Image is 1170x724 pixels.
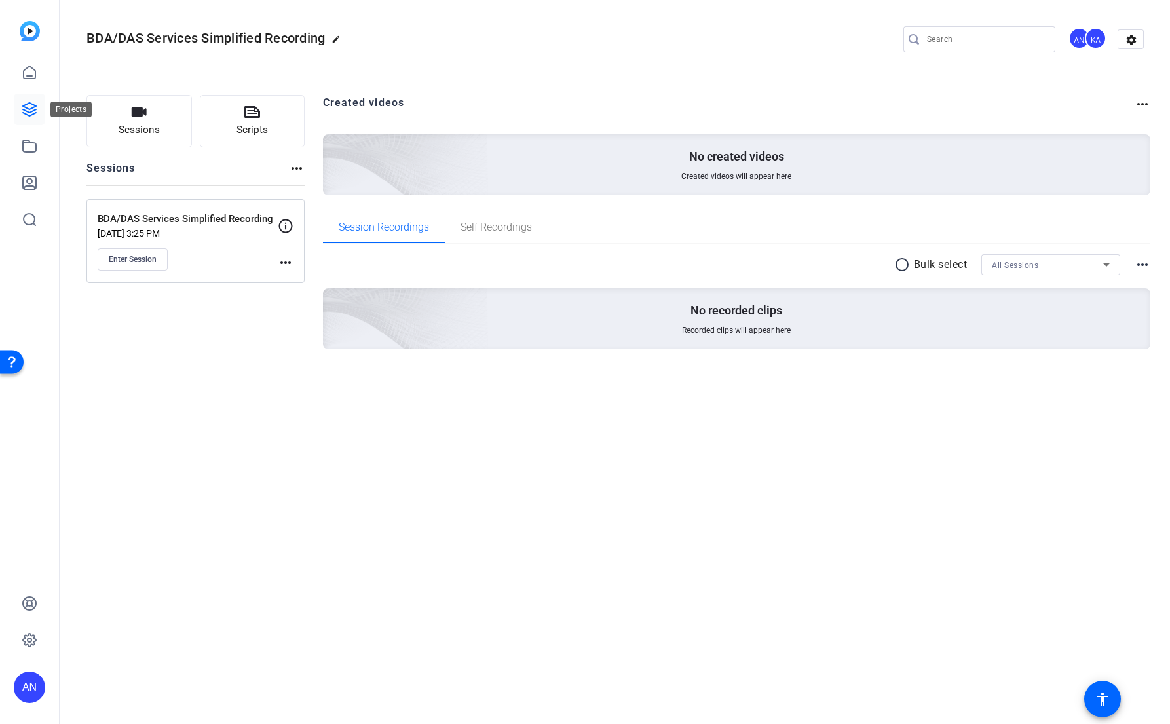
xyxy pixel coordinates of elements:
[1135,96,1150,112] mat-icon: more_horiz
[278,255,293,271] mat-icon: more_horiz
[323,95,1135,121] h2: Created videos
[689,149,784,164] p: No created videos
[331,35,347,50] mat-icon: edit
[86,30,325,46] span: BDA/DAS Services Simplified Recording
[914,257,968,273] p: Bulk select
[50,102,92,117] div: Projects
[1085,28,1108,50] ngx-avatar: Kristi Amick
[339,222,429,233] span: Session Recordings
[176,5,489,289] img: Creted videos background
[690,303,782,318] p: No recorded clips
[682,325,791,335] span: Recorded clips will appear here
[1085,28,1106,49] div: KA
[461,222,532,233] span: Self Recordings
[98,212,278,227] p: BDA/DAS Services Simplified Recording
[86,161,136,185] h2: Sessions
[1135,257,1150,273] mat-icon: more_horiz
[200,95,305,147] button: Scripts
[681,171,791,181] span: Created videos will appear here
[1068,28,1091,50] ngx-avatar: Adrian Nuno
[14,672,45,703] div: AN
[20,21,40,41] img: blue-gradient.svg
[289,161,305,176] mat-icon: more_horiz
[176,159,489,443] img: embarkstudio-empty-session.png
[1095,691,1110,707] mat-icon: accessibility
[86,95,192,147] button: Sessions
[992,261,1038,270] span: All Sessions
[927,31,1045,47] input: Search
[98,228,278,238] p: [DATE] 3:25 PM
[1118,30,1144,50] mat-icon: settings
[894,257,914,273] mat-icon: radio_button_unchecked
[236,123,268,138] span: Scripts
[119,123,160,138] span: Sessions
[1068,28,1090,49] div: AN
[98,248,168,271] button: Enter Session
[109,254,157,265] span: Enter Session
